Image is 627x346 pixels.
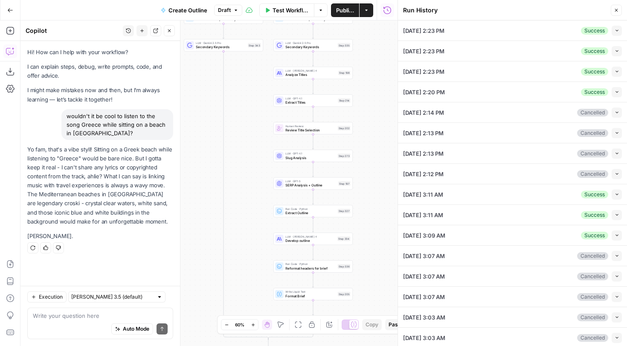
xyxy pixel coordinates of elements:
[285,155,336,160] span: Slug Analysis
[581,47,608,55] div: Success
[273,177,353,190] div: LLM · GPT-5SERP Analysis + OutlineStep 197
[273,205,353,218] div: Run Code · PythonExtract OutlineStep 327
[259,3,314,17] button: Test Workflow
[403,129,444,137] span: [DATE] 2:13 PM
[403,108,444,117] span: [DATE] 2:14 PM
[156,3,212,17] button: Create Outline
[403,293,445,301] span: [DATE] 3:07 AM
[111,323,153,334] button: Auto Mode
[403,88,445,96] span: [DATE] 2:20 PM
[196,44,246,49] span: Secondary Keywords
[403,67,444,76] span: [DATE] 2:23 PM
[338,181,351,186] div: Step 197
[273,12,353,24] div: Structure Competitor Keywords
[27,48,173,57] p: Hi! How can I help with your workflow?
[338,126,351,131] div: Step 202
[312,24,314,39] g: Edge from step_212 to step_335
[403,231,445,240] span: [DATE] 3:09 AM
[285,235,335,239] span: LLM · [PERSON_NAME] 4
[338,43,351,48] div: Step 335
[285,210,336,215] span: Extract Outline
[312,300,314,315] g: Edge from step_205 to step_203
[214,5,242,16] button: Draft
[285,238,335,243] span: Develop outline
[338,71,351,76] div: Step 198
[403,252,445,260] span: [DATE] 3:07 AM
[581,211,608,219] div: Success
[285,183,336,188] span: SERP Analysis + Outline
[577,109,608,116] div: Cancelled
[385,319,406,330] button: Paste
[273,67,353,79] div: LLM · [PERSON_NAME] 4Analyze TitlesStep 198
[331,3,359,17] button: Publish
[268,328,313,340] g: Edge from step_203 to step_338-conditional-end
[285,294,336,299] span: Format Brief
[273,94,353,107] div: LLM · GPT-4.1Extract TitlesStep 214
[581,191,608,198] div: Success
[27,62,173,80] p: I can explain steps, debug, write prompts, code, and offer advice.
[248,43,261,48] div: Step 343
[285,207,336,211] span: Run Code · Python
[285,124,336,128] span: Human Review
[285,72,336,77] span: Analyze Titles
[123,325,149,333] span: Auto Mode
[577,273,608,280] div: Cancelled
[184,12,263,24] div: Structure Competitor Keywords
[338,98,350,103] div: Step 214
[577,293,608,301] div: Cancelled
[312,190,314,205] g: Edge from step_197 to step_327
[273,39,353,52] div: LLM · Gemini 2.5 ProSecondary KeywordsStep 335
[285,44,336,49] span: Secondary Keywords
[61,109,173,140] div: wouldn't it be cool to listen to the song Greece while sitting on a beach in [GEOGRAPHIC_DATA]?
[218,6,231,14] span: Draft
[403,26,444,35] span: [DATE] 2:23 PM
[312,79,314,94] g: Edge from step_198 to step_214
[577,129,608,137] div: Cancelled
[312,52,314,67] g: Edge from step_335 to step_198
[27,86,173,104] p: I might make mistakes now and then, but I’m always learning — let’s tackle it together!
[273,288,353,300] div: Write Liquid TextFormat BriefStep 205
[312,245,314,260] g: Edge from step_334 to step_336
[273,6,309,15] span: Test Workflow
[577,150,608,157] div: Cancelled
[577,252,608,260] div: Cancelled
[403,47,444,55] span: [DATE] 2:23 PM
[27,291,67,302] button: Execution
[581,88,608,96] div: Success
[577,170,608,178] div: Cancelled
[27,145,173,226] p: Yo fam, that's a vibe styll! Sitting on a Greek beach while listening to "Greece" would be bare n...
[285,179,336,183] span: LLM · GPT-5
[403,149,444,158] span: [DATE] 2:13 PM
[312,107,314,122] g: Edge from step_214 to step_202
[273,260,353,273] div: Run Code · PythonReformat headers for briefStep 336
[403,334,445,342] span: [DATE] 3:03 AM
[285,290,336,294] span: Write Liquid Text
[577,314,608,321] div: Cancelled
[338,209,351,214] div: Step 327
[285,100,336,105] span: Extract Titles
[312,217,314,232] g: Edge from step_327 to step_334
[285,262,336,266] span: Run Code · Python
[581,68,608,76] div: Success
[366,321,378,329] span: Copy
[312,162,314,177] g: Edge from step_273 to step_197
[338,264,351,269] div: Step 336
[39,293,63,301] span: Execution
[285,69,336,73] span: LLM · [PERSON_NAME] 4
[285,41,336,45] span: LLM · Gemini 2.5 Pro
[403,211,443,219] span: [DATE] 3:11 AM
[312,273,314,288] g: Edge from step_336 to step_205
[312,134,314,149] g: Edge from step_202 to step_273
[184,39,263,52] div: LLM · Gemini 2.5 ProSecondary KeywordsStep 343
[71,293,153,301] input: Claude Sonnet 3.5 (default)
[336,6,354,15] span: Publish
[403,190,443,199] span: [DATE] 3:11 AM
[285,96,336,101] span: LLM · GPT-4.1
[403,313,445,322] span: [DATE] 3:03 AM
[362,319,382,330] button: Copy
[338,292,351,297] div: Step 205
[223,24,224,39] g: Edge from step_342 to step_343
[273,122,353,134] div: Human ReviewReview Title SelectionStep 202
[196,41,246,45] span: LLM · Gemini 2.5 Pro
[338,154,351,158] div: Step 273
